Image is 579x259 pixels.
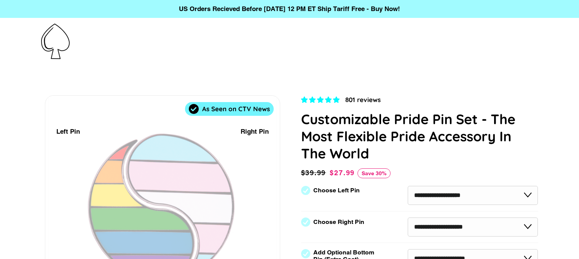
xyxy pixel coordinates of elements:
img: Pin-Ace [41,24,70,59]
span: Save 30% [357,168,391,178]
span: 801 reviews [345,96,381,104]
label: Choose Left Pin [313,187,360,194]
div: Right Pin [241,126,269,137]
label: Choose Right Pin [313,219,364,225]
span: $27.99 [330,169,355,177]
span: $39.99 [301,169,326,177]
span: 4.83 stars [301,96,341,104]
h1: Customizable Pride Pin Set - The Most Flexible Pride Accessory In The World [301,110,538,162]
